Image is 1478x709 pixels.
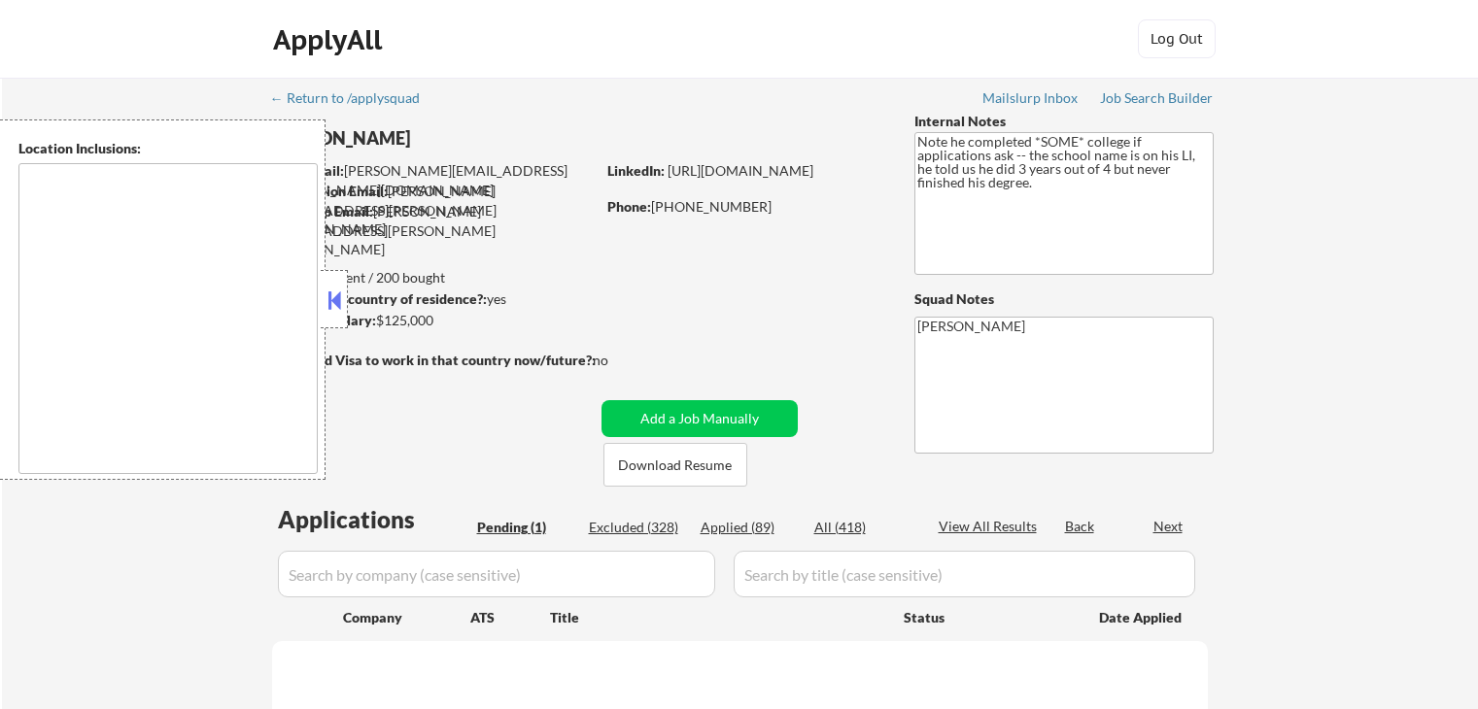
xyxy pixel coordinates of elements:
[271,311,595,330] div: $125,000
[982,90,1080,110] a: Mailslurp Inbox
[904,599,1071,634] div: Status
[278,508,470,531] div: Applications
[550,608,885,627] div: Title
[914,289,1214,309] div: Squad Notes
[272,352,596,368] strong: Will need Visa to work in that country now/future?:
[1138,19,1216,58] button: Log Out
[271,290,487,307] strong: Can work in country of residence?:
[272,126,671,151] div: [PERSON_NAME]
[343,608,470,627] div: Company
[270,91,438,105] div: ← Return to /applysquad
[701,518,798,537] div: Applied (89)
[668,162,813,179] a: [URL][DOMAIN_NAME]
[607,198,651,215] strong: Phone:
[470,608,550,627] div: ATS
[939,517,1043,536] div: View All Results
[982,91,1080,105] div: Mailslurp Inbox
[272,202,595,259] div: [PERSON_NAME][EMAIL_ADDRESS][PERSON_NAME][DOMAIN_NAME]
[270,90,438,110] a: ← Return to /applysquad
[18,139,318,158] div: Location Inclusions:
[477,518,574,537] div: Pending (1)
[734,551,1195,597] input: Search by title (case sensitive)
[1100,91,1214,105] div: Job Search Builder
[914,112,1214,131] div: Internal Notes
[607,162,665,179] strong: LinkedIn:
[603,443,747,487] button: Download Resume
[1065,517,1096,536] div: Back
[271,268,595,287] div: 89 sent / 200 bought
[1099,608,1185,627] div: Date Applied
[1153,517,1185,536] div: Next
[607,197,882,217] div: [PHONE_NUMBER]
[602,400,798,437] button: Add a Job Manually
[593,351,648,370] div: no
[814,518,911,537] div: All (418)
[273,161,595,199] div: [PERSON_NAME][EMAIL_ADDRESS][PERSON_NAME][DOMAIN_NAME]
[273,23,388,56] div: ApplyAll
[589,518,686,537] div: Excluded (328)
[278,551,715,597] input: Search by company (case sensitive)
[271,289,589,309] div: yes
[273,182,595,239] div: [PERSON_NAME][EMAIL_ADDRESS][PERSON_NAME][DOMAIN_NAME]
